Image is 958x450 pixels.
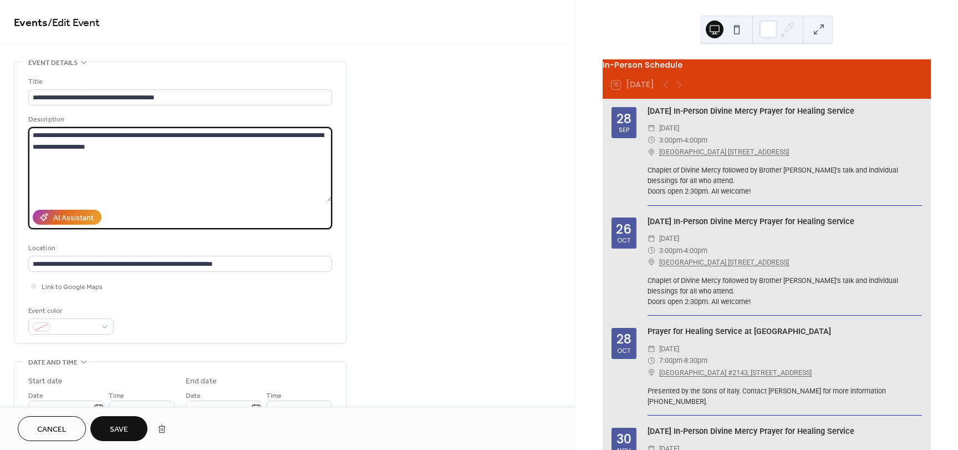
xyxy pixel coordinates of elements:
span: Cancel [37,424,67,436]
span: Date [28,390,43,402]
button: Save [90,416,147,441]
div: Oct [617,237,630,244]
div: ​ [648,134,655,146]
div: Start date [28,376,63,387]
div: 30 [616,433,631,446]
a: Events [14,12,48,34]
a: [GEOGRAPHIC_DATA] [STREET_ADDRESS] [659,146,789,158]
span: Event details [28,57,78,69]
span: - [682,355,684,366]
span: 4:00pm [684,245,707,256]
div: [DATE] In-Person Divine Mercy Prayer for Healing Service [648,216,922,228]
div: ​ [648,355,655,366]
div: Title [28,76,330,88]
span: 4:00pm [684,134,707,146]
div: Prayer for Healing Service at [GEOGRAPHIC_DATA] [648,326,922,338]
span: [DATE] [659,122,679,134]
div: ​ [648,146,655,158]
button: Cancel [18,416,86,441]
div: AI Assistant [53,213,94,224]
span: [DATE] [659,343,679,355]
div: ​ [648,367,655,378]
div: Sep [619,127,629,133]
span: Save [110,424,128,436]
div: Event color [28,305,111,317]
div: ​ [648,245,655,256]
div: ​ [648,256,655,268]
div: 28 [616,333,631,346]
span: 3:00pm [659,134,682,146]
span: 3:00pm [659,245,682,256]
span: [DATE] [659,232,679,244]
span: Date and time [28,357,78,368]
div: In-Person Schedule [603,59,931,72]
span: - [682,245,684,256]
span: Link to Google Maps [42,281,103,293]
span: - [682,134,684,146]
div: [DATE] In-Person Divine Mercy Prayer for Healing Service [648,426,922,438]
div: 28 [616,113,631,125]
div: ​ [648,122,655,134]
div: Location [28,242,330,254]
span: / Edit Event [48,12,100,34]
button: AI Assistant [33,210,101,225]
div: ​ [648,232,655,244]
span: Time [109,390,124,402]
span: Date [186,390,201,402]
div: [DATE] In-Person Divine Mercy Prayer for Healing Service [648,105,922,118]
span: 8:30pm [684,355,707,366]
a: [GEOGRAPHIC_DATA] [STREET_ADDRESS] [659,256,789,268]
div: Chaplet of Divine Mercy followed by Brother [PERSON_NAME]'s talk and individual blessings for all... [648,276,922,307]
span: Time [266,390,282,402]
div: Presented by the Sons of Italy. Contact [PERSON_NAME] for more information [PHONE_NUMBER]. [648,386,922,407]
div: Description [28,114,330,125]
div: Chaplet of Divine Mercy followed by Brother [PERSON_NAME]'s talk and individual blessings for all... [648,165,922,197]
div: 26 [616,223,631,236]
div: ​ [648,343,655,355]
div: End date [186,376,217,387]
span: 7:00pm [659,355,682,366]
a: [GEOGRAPHIC_DATA] #2143, [STREET_ADDRESS] [659,367,812,378]
div: Oct [617,348,630,354]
